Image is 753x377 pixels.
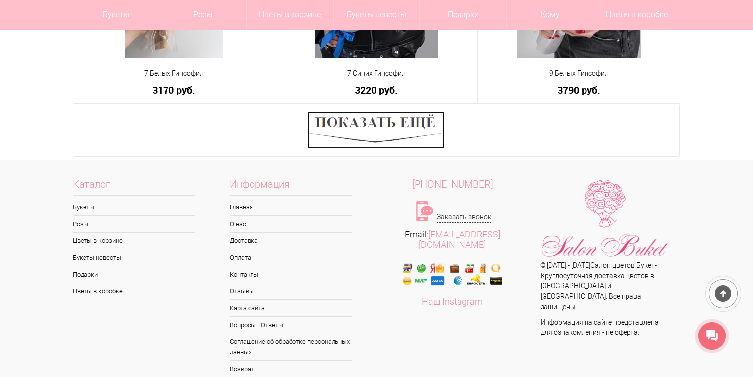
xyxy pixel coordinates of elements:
a: 9 Белых Гипсофил [484,68,673,79]
a: Оплата [230,249,352,266]
a: Наш Instagram [422,296,483,307]
span: Каталог [73,179,195,196]
a: Контакты [230,266,352,283]
a: 7 Синих Гипсофил [282,68,471,79]
a: Подарки [73,266,195,283]
a: Возврат [230,361,352,377]
a: Карта сайта [230,300,352,316]
a: 3170 руб. [79,85,268,95]
a: Доставка [230,233,352,249]
a: Салон цветов Букет [590,261,655,269]
a: 3790 руб. [484,85,673,95]
a: Вопросы - Ответы [230,317,352,333]
span: © [DATE] - [DATE] - Круглосуточная доставка цветов в [GEOGRAPHIC_DATA] и [GEOGRAPHIC_DATA]. Все п... [541,261,657,311]
span: Информация [230,179,352,196]
a: Цветы в коробке [73,283,195,299]
span: Информация на сайте представлена для ознакомления - не оферта. [541,318,659,336]
img: Показать ещё [307,111,445,149]
a: Букеты [73,199,195,215]
a: Соглашение об обработке персональных данных [230,333,352,360]
a: Главная [230,199,352,215]
a: [PHONE_NUMBER] [376,179,529,189]
a: Цветы в корзине [73,233,195,249]
a: Отзывы [230,283,352,299]
a: 7 Белых Гипсофил [79,68,268,79]
img: Цветы Нижний Новгород [541,179,669,260]
a: 3220 руб. [282,85,471,95]
a: Заказать звонок [437,212,491,223]
a: Показать ещё [307,126,445,134]
a: Розы [73,216,195,232]
div: Email: [376,229,529,250]
a: Букеты невесты [73,249,195,266]
a: О нас [230,216,352,232]
a: [EMAIL_ADDRESS][DOMAIN_NAME] [419,229,500,250]
span: [PHONE_NUMBER] [412,178,493,190]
